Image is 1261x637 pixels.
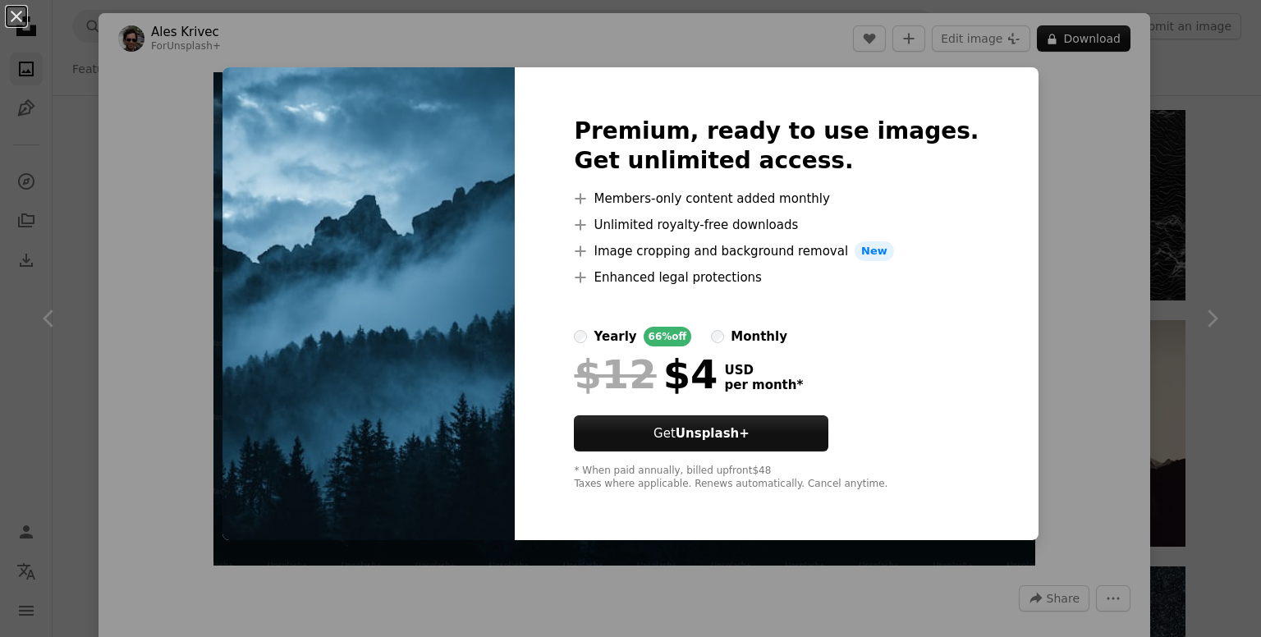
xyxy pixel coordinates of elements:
[731,327,787,346] div: monthly
[574,465,979,491] div: * When paid annually, billed upfront $48 Taxes where applicable. Renews automatically. Cancel any...
[574,415,828,451] button: GetUnsplash+
[222,67,515,540] img: premium_photo-1686729237226-0f2edb1e8970
[574,353,718,396] div: $4
[855,241,894,261] span: New
[574,353,656,396] span: $12
[594,327,636,346] div: yearly
[574,215,979,235] li: Unlimited royalty-free downloads
[724,378,803,392] span: per month *
[711,330,724,343] input: monthly
[574,330,587,343] input: yearly66%off
[676,426,750,441] strong: Unsplash+
[724,363,803,378] span: USD
[644,327,692,346] div: 66% off
[574,268,979,287] li: Enhanced legal protections
[574,241,979,261] li: Image cropping and background removal
[574,117,979,176] h2: Premium, ready to use images. Get unlimited access.
[574,189,979,209] li: Members-only content added monthly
